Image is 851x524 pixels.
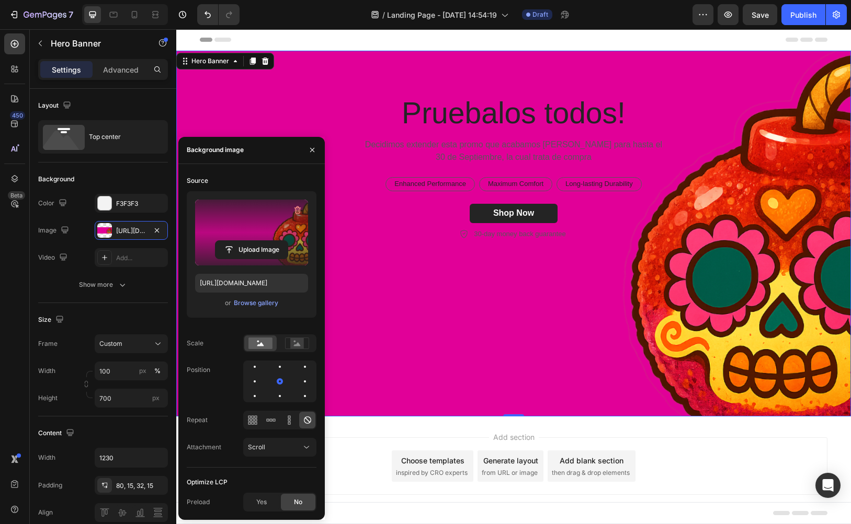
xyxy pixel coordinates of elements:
[38,275,168,294] button: Show more
[4,4,78,25] button: 7
[8,191,25,200] div: Beta
[376,439,453,448] span: then drag & drop elements
[187,176,208,185] div: Source
[293,174,381,194] button: Shop Now
[154,366,161,376] div: %
[225,297,231,309] span: or
[10,111,25,120] div: 450
[187,443,221,452] div: Attachment
[137,365,149,377] button: %
[383,426,447,437] div: Add blank section
[187,497,210,507] div: Preload
[95,334,168,353] button: Custom
[51,37,140,50] p: Hero Banner
[69,8,73,21] p: 7
[195,274,308,293] input: https://example.com/image.jpg
[313,402,362,413] span: Add section
[38,251,70,265] div: Video
[752,10,769,19] span: Save
[38,99,73,113] div: Layout
[95,389,168,407] input: px
[89,125,153,149] div: Top center
[176,29,851,524] iframe: Design area
[790,9,816,20] div: Publish
[187,365,210,375] div: Position
[218,150,290,159] p: Enhanced Performance
[225,426,288,437] div: Choose templates
[188,109,487,134] p: Decidimos extender esta promo que acabamos [PERSON_NAME] para hasta el 30 de Septiembre, la cual ...
[243,438,316,457] button: Scroll
[52,64,81,75] p: Settings
[79,280,128,290] div: Show more
[187,339,203,348] div: Scale
[220,439,291,448] span: inspired by CRO experts
[38,196,69,211] div: Color
[233,298,279,308] button: Browse gallery
[38,481,62,490] div: Padding
[387,9,497,20] span: Landing Page - [DATE] 14:54:19
[215,240,288,259] button: Upload Image
[187,478,228,487] div: Optimize LCP
[139,366,146,376] div: px
[151,365,164,377] button: px
[187,145,244,155] div: Background image
[95,362,168,380] input: px%
[38,174,74,184] div: Background
[317,179,358,190] div: Shop Now
[116,226,146,236] div: [URL][DOMAIN_NAME]
[743,4,777,25] button: Save
[38,453,55,462] div: Width
[116,253,165,263] div: Add...
[256,497,267,507] span: Yes
[298,200,390,210] p: 30-day money back guarantee
[532,10,548,19] span: Draft
[187,63,488,104] h2: Pruebalos todos!
[389,150,457,159] p: Long-lasting Durability
[38,339,58,348] label: Frame
[95,448,167,467] input: Auto
[248,443,265,451] span: Scroll
[152,394,160,402] span: px
[197,4,240,25] div: Undo/Redo
[116,481,165,491] div: 80, 15, 32, 15
[99,339,122,348] span: Custom
[382,9,385,20] span: /
[38,366,55,376] label: Width
[781,4,825,25] button: Publish
[234,298,278,308] div: Browse gallery
[307,426,362,437] div: Generate layout
[103,64,139,75] p: Advanced
[38,508,53,517] div: Align
[38,393,58,403] label: Height
[38,224,71,238] div: Image
[312,150,367,159] p: Maximum Comfort
[294,497,302,507] span: No
[116,199,165,208] div: F3F3F3
[38,426,76,440] div: Content
[187,415,208,425] div: Repeat
[38,313,66,327] div: Size
[305,439,361,448] span: from URL or image
[815,473,841,498] div: Open Intercom Messenger
[13,27,55,37] div: Hero Banner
